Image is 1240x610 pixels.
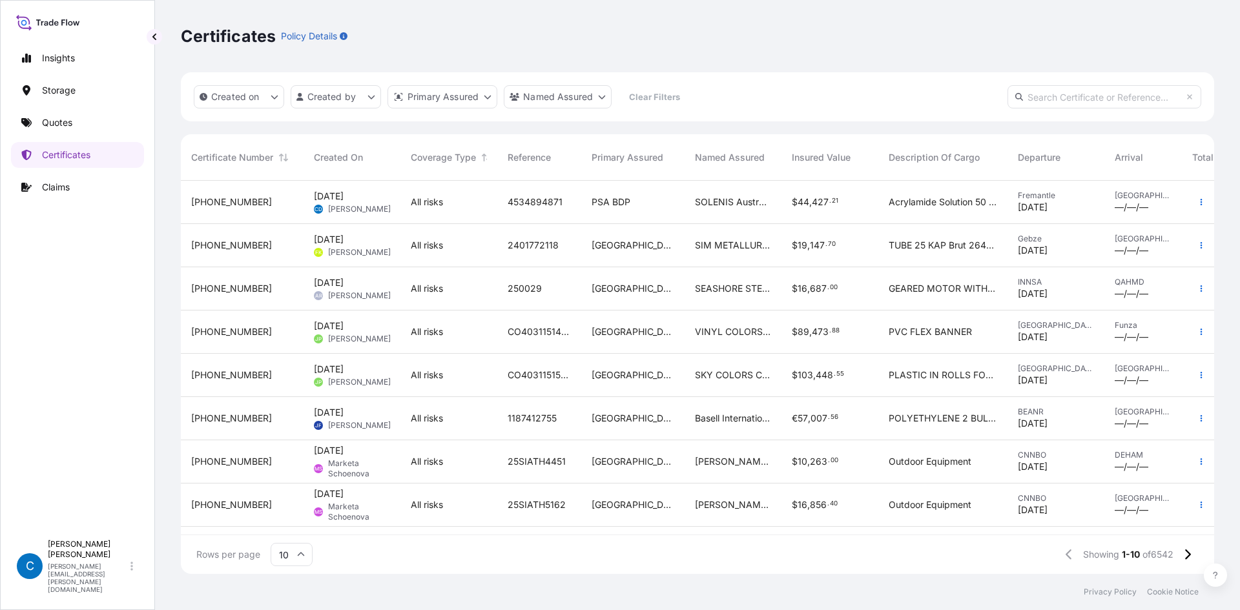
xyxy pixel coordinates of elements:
span: Rows per page [196,548,260,561]
p: Insights [42,52,75,65]
span: 89 [798,327,809,336]
span: INNSA [1018,277,1094,287]
span: CO4031151507 [508,369,571,381]
span: All risks [411,239,443,252]
span: All risks [411,282,443,295]
span: 250029 [508,282,542,295]
span: [PHONE_NUMBER] [191,369,272,381]
span: [DATE] [1018,201,1048,214]
span: [DATE] [314,406,344,419]
span: Acrylamide Solution 50 HAZ [889,196,997,208]
span: [DATE] [1018,417,1048,430]
span: [PERSON_NAME] [328,420,391,431]
span: . [829,199,831,203]
p: Quotes [42,116,72,129]
p: Certificates [42,148,90,161]
p: Named Assured [523,90,593,103]
p: Privacy Policy [1084,587,1137,597]
p: Created by [307,90,356,103]
span: [PHONE_NUMBER] [191,282,272,295]
span: 44 [798,198,809,207]
span: , [809,198,812,207]
span: [PERSON_NAME] s.r.o. [695,498,771,511]
span: [GEOGRAPHIC_DATA] [1115,363,1172,374]
span: CNNBO [1018,450,1094,460]
span: —/—/— [1115,460,1148,473]
span: 007 [811,414,827,423]
span: 25SIATH4451 [508,455,566,468]
span: , [813,371,816,380]
span: [PERSON_NAME] [328,247,391,258]
span: 00 [830,285,838,290]
p: Certificates [181,26,276,46]
span: [PHONE_NUMBER] [191,196,272,208]
span: Certificate Number [191,151,273,164]
span: . [827,285,829,290]
span: 56 [831,415,838,420]
span: [GEOGRAPHIC_DATA] [592,455,674,468]
span: 448 [816,371,833,380]
span: [GEOGRAPHIC_DATA] [1115,234,1172,244]
button: createdOn Filter options [194,85,284,108]
span: [DATE] [1018,244,1048,257]
span: MS [315,462,322,475]
span: , [808,414,811,423]
span: [GEOGRAPHIC_DATA] [592,369,674,381]
span: DEHAM [1115,450,1172,460]
span: Named Assured [695,151,765,164]
span: [GEOGRAPHIC_DATA] [1115,493,1172,503]
span: 473 [812,327,829,336]
span: 55 [836,372,844,376]
span: [PERSON_NAME] [328,377,391,387]
span: Created On [314,151,363,164]
span: [GEOGRAPHIC_DATA] [592,325,674,338]
span: 57 [798,414,808,423]
span: . [825,242,827,247]
span: Total [1192,151,1214,164]
span: All risks [411,455,443,468]
a: Storage [11,77,144,103]
span: Description Of Cargo [889,151,980,164]
span: Gebze [1018,234,1094,244]
span: AR [315,289,322,302]
span: POLYETHYLENE 2 BULK UNPACKED LOADED INTO 2 20 DRY VAN LUPOLEN GX 5038 39012090 [889,412,997,425]
a: Claims [11,174,144,200]
span: , [807,241,810,250]
span: [DATE] [314,363,344,376]
span: . [827,502,829,506]
span: [PHONE_NUMBER] [191,325,272,338]
p: Claims [42,181,70,194]
span: , [809,327,812,336]
span: [GEOGRAPHIC_DATA] [592,498,674,511]
span: QAHMD [1115,277,1172,287]
span: TUBE 25 KAP Brut 26468 KG MSKU 1695572 INSURANCE PREMIUM USD 85 TAX INCLUDED [889,239,997,252]
p: Policy Details [281,30,337,43]
button: cargoOwner Filter options [504,85,612,108]
p: Storage [42,84,76,97]
span: , [807,500,810,509]
span: CNNBO [1018,493,1094,503]
span: 16 [798,500,807,509]
span: —/—/— [1115,287,1148,300]
span: PLASTIC IN ROLLS FOR DIGITAL PRINTING [889,369,997,381]
p: Primary Assured [408,90,479,103]
span: PSA BDP [592,196,630,208]
span: [DATE] [1018,330,1048,343]
span: Departure [1018,151,1060,164]
span: BEANR [1018,407,1094,417]
a: Cookie Notice [1147,587,1199,597]
span: VINYL COLORS COLOMBIA S.A.S. [695,325,771,338]
span: . [829,329,831,333]
span: [DATE] [314,233,344,246]
span: $ [792,371,798,380]
span: 103 [798,371,813,380]
span: 10 [798,457,807,466]
span: —/—/— [1115,503,1148,516]
span: JP [315,376,322,389]
span: 1-10 [1122,548,1140,561]
button: createdBy Filter options [291,85,381,108]
a: Quotes [11,110,144,136]
span: [PHONE_NUMBER] [191,412,272,425]
span: 40 [830,502,838,506]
